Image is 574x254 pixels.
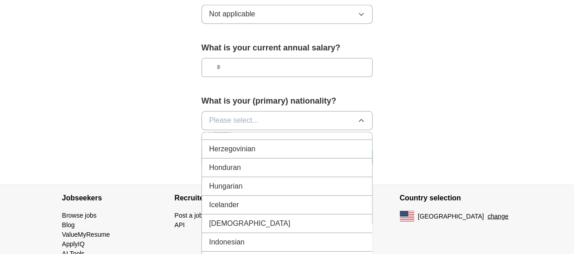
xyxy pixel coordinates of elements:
[400,210,414,221] img: US flag
[209,199,239,210] span: Icelander
[201,5,373,24] button: Not applicable
[175,221,185,228] a: API
[418,211,484,221] span: [GEOGRAPHIC_DATA]
[400,185,512,210] h4: Country selection
[487,211,508,221] button: change
[62,240,85,247] a: ApplyIQ
[62,221,75,228] a: Blog
[62,230,110,238] a: ValueMyResume
[201,95,373,107] label: What is your (primary) nationality?
[209,162,241,173] span: Honduran
[209,9,255,20] span: Not applicable
[209,218,290,229] span: [DEMOGRAPHIC_DATA]
[209,143,255,154] span: Herzegovinian
[209,115,259,126] span: Please select...
[62,211,97,219] a: Browse jobs
[175,211,203,219] a: Post a job
[201,111,373,130] button: Please select...
[209,180,243,191] span: Hungarian
[209,236,245,247] span: Indonesian
[201,42,373,54] label: What is your current annual salary?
